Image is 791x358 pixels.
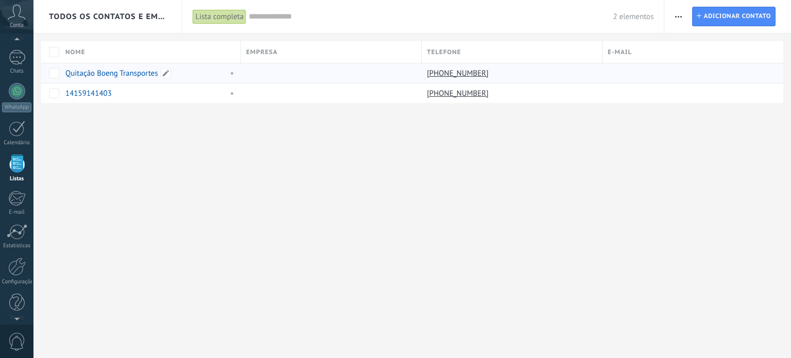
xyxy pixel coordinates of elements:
[2,243,32,249] div: Estatísticas
[2,68,32,75] div: Chats
[427,89,491,98] a: [PHONE_NUMBER]
[246,47,278,57] span: Empresa
[161,68,171,78] span: Editar
[193,9,246,24] div: Lista completa
[49,12,167,22] span: Todos os contatos e Empresas
[65,69,158,78] a: Quitação Boeng Transportes
[671,7,686,26] button: Mais
[10,22,24,29] span: Conta
[2,209,32,216] div: E-mail
[692,7,776,26] a: Adicionar contato
[427,47,461,57] span: Telefone
[2,176,32,182] div: Listas
[2,140,32,146] div: Calendário
[2,279,32,285] div: Configurações
[65,47,85,57] span: Nome
[613,12,654,22] span: 2 elementos
[2,103,31,112] div: WhatsApp
[608,47,632,57] span: E-mail
[703,7,771,26] span: Adicionar contato
[427,69,491,78] a: [PHONE_NUMBER]
[65,89,112,98] a: 14159141403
